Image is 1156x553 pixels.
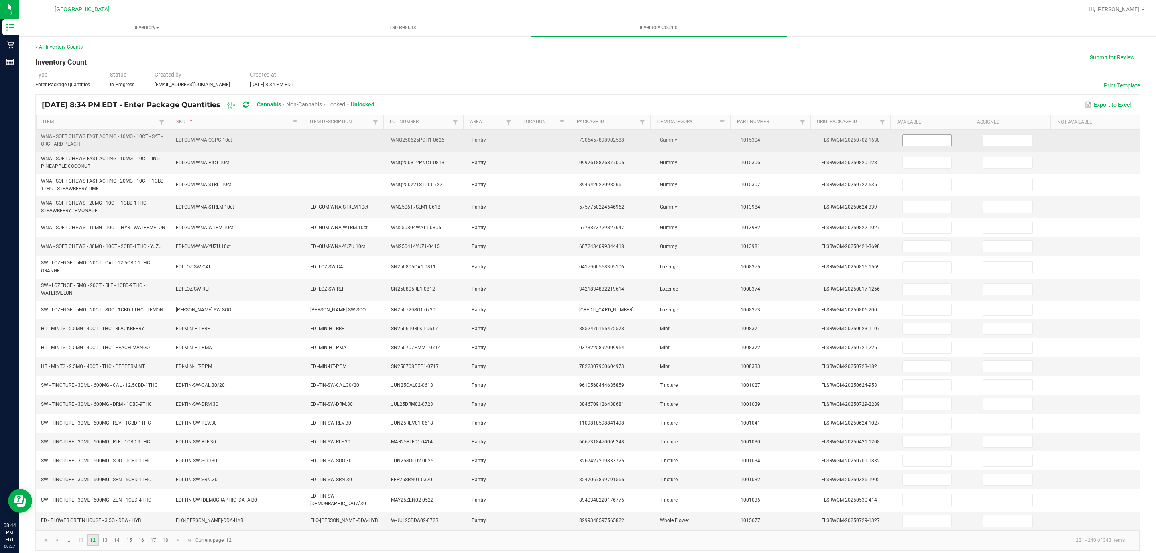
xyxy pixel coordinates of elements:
span: WN250617SLM1-0618 [391,204,440,210]
iframe: Resource center [8,489,32,513]
span: MAR25RLF01-0414 [391,439,433,445]
a: Lot NumberSortable [390,119,450,125]
span: 6072434099344418 [579,244,624,249]
span: Pantry [472,345,486,350]
a: Page 15 [123,534,135,546]
span: Pantry [472,204,486,210]
kendo-pager: Current page: 12 [36,530,1140,551]
span: Pantry [472,382,486,388]
span: 0373225892009954 [579,345,624,350]
span: FLSRWGM-20250530-414 [821,497,877,503]
a: Page 12 [87,534,99,546]
a: Filter [877,117,887,127]
a: Filter [637,117,647,127]
span: EDI-TIN-SW-RLF.30 [176,439,216,445]
span: JUN25SOO02-0625 [391,458,433,464]
span: Cannabis [257,101,281,108]
span: SN250610BLK1-0617 [391,326,438,331]
span: FLSRWGM-20250727-535 [821,182,877,187]
span: EDI-GUM-WNA-WTRM.10ct [310,225,368,230]
span: Gummy [660,160,677,165]
span: 1001036 [741,497,760,503]
span: EDI-GUM-WNA-STRLI.10ct [176,182,231,187]
span: Gummy [660,204,677,210]
span: EDI-GUM-WNA-OCPC.10ct [176,137,232,143]
span: Hi, [PERSON_NAME]! [1089,6,1141,12]
span: EDI-TIN-SW-REV.30 [176,420,217,426]
span: FLSRWGM-20250820-128 [821,160,877,165]
button: Print Template [1104,81,1140,89]
span: EDI-MIN-HT-BBE [310,326,344,331]
a: Item CategorySortable [657,119,717,125]
span: Go to the last page [186,537,193,543]
span: Pantry [472,307,486,313]
span: Gummy [660,244,677,249]
span: EDI-TIN-SW-DRM.30 [176,401,218,407]
a: Filter [798,117,807,127]
span: FLSRWGM-20250701-1832 [821,458,880,464]
span: 1008373 [741,307,760,313]
span: 1001034 [741,458,760,464]
span: [DATE] 8:34 PM EDT [250,82,293,87]
span: SW - LOZENGE - 5MG - 20CT - SOO - 1CBD-1THC - LEMON [41,307,163,313]
span: FLSRWGM-20250817-1266 [821,286,880,292]
span: [PERSON_NAME]-SW-SOO [176,307,231,313]
span: FLO-[PERSON_NAME]-DDA-HYB [176,518,243,523]
span: Go to the first page [42,537,49,543]
span: 8299340597565822 [579,518,624,523]
a: Inventory Counts [531,19,786,36]
span: EDI-GUM-WNA-YUZU.10ct [176,244,231,249]
span: 8852470155472578 [579,326,624,331]
kendo-pager-info: 221 - 240 of 343 items [236,534,1131,547]
span: Gummy [660,182,677,187]
span: Lozenge [660,307,678,313]
p: 09/27 [4,543,16,549]
span: WNA - SOFT CHEWS - 20MG - 10CT - 1CBD-1THC - STRAWBERRY LEMONADE [41,200,149,213]
span: FLSRWGM-20250702-1638 [821,137,880,143]
span: FLSRWGM-20250815-1569 [821,264,880,270]
span: Type [35,71,47,78]
span: 0417900558395106 [579,264,624,270]
a: Go to the last page [184,534,195,546]
span: Pantry [472,264,486,270]
span: 1015306 [741,160,760,165]
span: FLSRWGM-20250326-1902 [821,477,880,482]
a: Go to the next page [172,534,184,546]
a: Go to the previous page [51,534,63,546]
span: 1013981 [741,244,760,249]
a: Page 18 [159,534,171,546]
span: Pantry [472,497,486,503]
span: Mint [660,345,670,350]
a: Page 13 [99,534,111,546]
span: [CREDIT_CARD_NUMBER] [579,307,633,313]
span: EDI-MIN-HT-PMA [176,345,212,350]
a: Go to the first page [39,534,51,546]
span: FLSRWGM-20250721-225 [821,345,877,350]
span: FLSRWGM-20250624-1027 [821,420,880,426]
span: 1109818598841498 [579,420,624,426]
span: EDI-TIN-SW-SOO.30 [310,458,352,464]
span: SW - LOZENGE - 5MG - 20CT - CAL - 12.5CBD-1THC - ORANGE [41,260,153,273]
span: Pantry [472,326,486,331]
span: W-JUL25DDA02-0723 [391,518,438,523]
span: WNA - SOFT CHEWS FAST ACTING - 20MG - 10CT - 1CBD-1THC - STRAWBERRY LIME [41,178,165,191]
span: Lab Results [379,24,427,31]
span: WNQ250812PNC1-0813 [391,160,444,165]
span: SN250805RE1-0812 [391,286,435,292]
span: 1015307 [741,182,760,187]
a: Page 16 [135,534,147,546]
span: 1001030 [741,439,760,445]
span: EDI-MIN-HT-BBE [176,326,210,331]
span: Status [110,71,126,78]
span: Created by [155,71,181,78]
th: Available [890,115,971,130]
span: Pantry [472,137,486,143]
span: 1001032 [741,477,760,482]
span: JUN25REV01-0618 [391,420,433,426]
span: SN250729SO1-0730 [391,307,436,313]
span: 1008375 [741,264,760,270]
span: 1015304 [741,137,760,143]
a: Filter [370,117,380,127]
a: Page 11 [75,534,86,546]
span: 1008372 [741,345,760,350]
